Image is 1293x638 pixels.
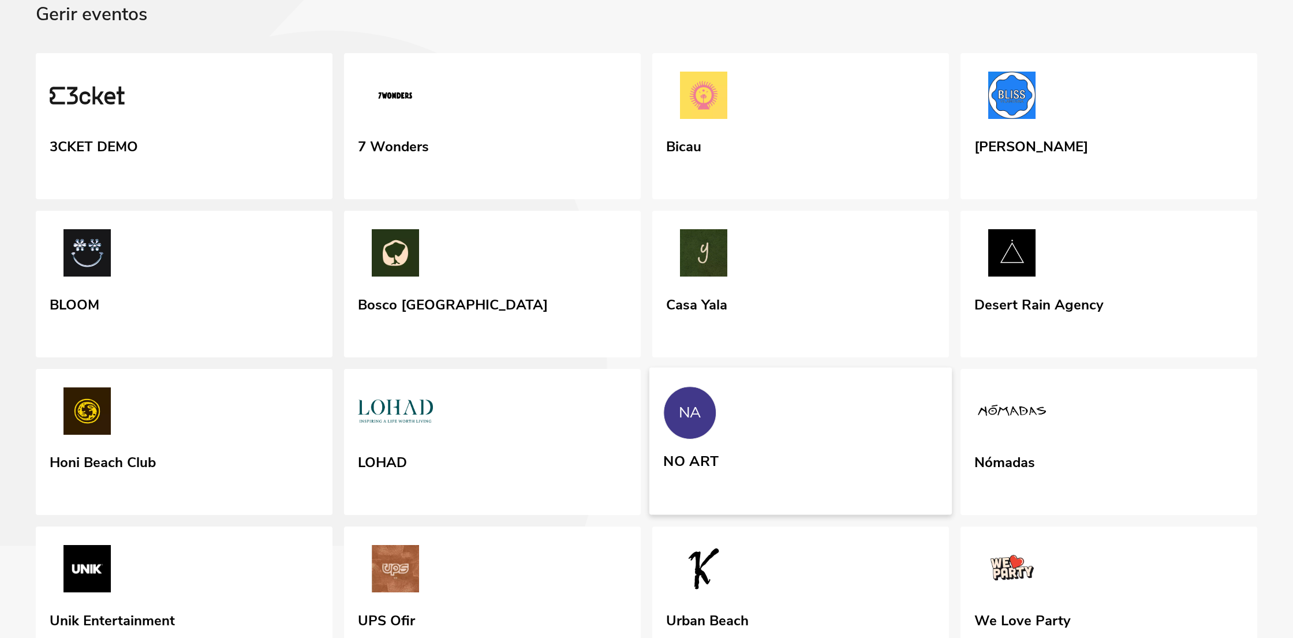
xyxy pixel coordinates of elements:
a: Nómadas Nómadas [961,369,1257,516]
div: Bicau [666,135,701,155]
img: BLISS Vilamoura [974,72,1049,124]
div: 3CKET DEMO [50,135,138,155]
div: Honi Beach Club [50,450,156,471]
div: [PERSON_NAME] [974,135,1088,155]
div: Bosco [GEOGRAPHIC_DATA] [358,293,548,314]
a: BLISS Vilamoura [PERSON_NAME] [961,53,1257,200]
div: We Love Party [974,609,1071,629]
div: NO ART [663,449,719,469]
a: Desert Rain Agency Desert Rain Agency [961,211,1257,357]
img: Unik Entertainment [50,545,125,597]
div: 7 Wonders [358,135,429,155]
a: 7 Wonders 7 Wonders [344,53,641,200]
img: Nómadas [974,387,1049,439]
img: UPS Ofir [358,545,433,597]
div: Urban Beach [666,609,749,629]
a: BLOOM BLOOM [36,211,332,357]
img: 3CKET DEMO [50,72,125,124]
div: Desert Rain Agency [974,293,1104,314]
div: Nómadas [974,450,1035,471]
img: Bicau [666,72,741,124]
img: We Love Party [974,545,1049,597]
div: Gerir eventos [36,4,1257,53]
div: Unik Entertainment [50,609,175,629]
a: NA NO ART [649,367,952,514]
img: Desert Rain Agency [974,229,1049,281]
a: Bosco Porto Bosco [GEOGRAPHIC_DATA] [344,211,641,357]
a: 3CKET DEMO 3CKET DEMO [36,53,332,200]
img: BLOOM [50,229,125,281]
a: Casa Yala Casa Yala [652,211,949,357]
div: LOHAD [358,450,407,471]
div: Casa Yala [666,293,727,314]
a: LOHAD LOHAD [344,369,641,516]
img: Bosco Porto [358,229,433,281]
div: BLOOM [50,293,99,314]
img: Honi Beach Club [50,387,125,439]
div: NA [679,404,701,421]
img: LOHAD [358,387,433,439]
a: Honi Beach Club Honi Beach Club [36,369,332,516]
div: UPS Ofir [358,609,415,629]
img: Casa Yala [666,229,741,281]
img: 7 Wonders [358,72,433,124]
a: Bicau Bicau [652,53,949,200]
img: Urban Beach [666,545,741,597]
